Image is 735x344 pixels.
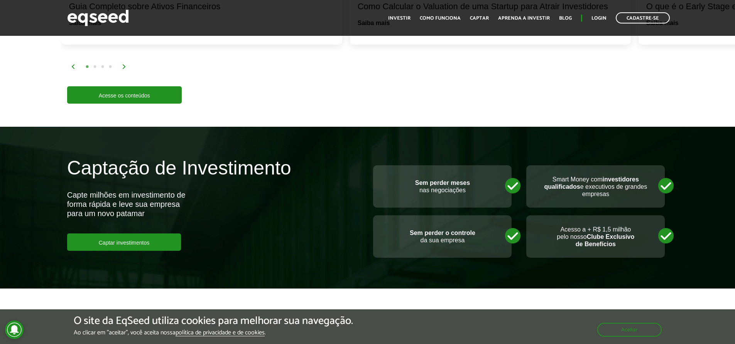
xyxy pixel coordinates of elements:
[616,12,670,23] a: Cadastre-se
[597,323,662,337] button: Aceitar
[544,176,639,190] strong: investidores qualificados
[67,190,191,218] div: Capte milhões em investimento de forma rápida e leve sua empresa para um novo patamar
[176,330,265,336] a: política de privacidade e de cookies
[410,230,475,236] strong: Sem perder o controle
[470,16,489,21] a: Captar
[67,158,362,190] h2: Captação de Investimento
[71,64,76,69] img: arrow%20left.svg
[381,179,504,194] p: nas negociações
[420,16,461,21] a: Como funciona
[576,233,635,247] strong: Clube Exclusivo de Benefícios
[74,315,353,327] h5: O site da EqSeed utiliza cookies para melhorar sua navegação.
[388,16,411,21] a: Investir
[67,233,181,251] a: Captar investimentos
[534,176,657,198] p: Smart Money com e executivos de grandes empresas
[122,64,127,69] img: arrow%20right.svg
[91,63,99,71] button: 2 of 2
[99,63,106,71] button: 3 of 2
[67,8,129,28] img: EqSeed
[559,16,572,21] a: Blog
[83,63,91,71] button: 1 of 2
[106,63,114,71] button: 4 of 2
[381,229,504,244] p: da sua empresa
[415,180,470,186] strong: Sem perder meses
[498,16,550,21] a: Aprenda a investir
[74,329,353,336] p: Ao clicar em "aceitar", você aceita nossa .
[591,16,607,21] a: Login
[534,226,657,248] p: Acesso a + R$ 1,5 milhão pelo nosso
[67,86,182,104] a: Acesse os conteúdos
